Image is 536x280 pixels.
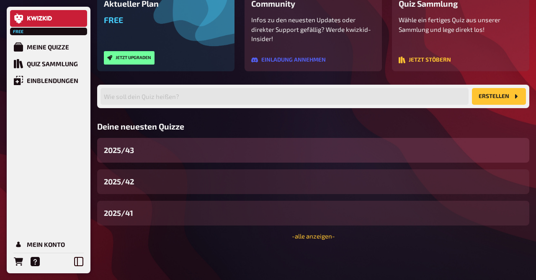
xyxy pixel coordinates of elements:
a: 2025/41 [97,201,529,226]
span: Free [11,29,26,34]
input: Wie soll dein Quiz heißen? [100,88,469,105]
span: 2025/41 [104,207,133,219]
a: Mein Konto [10,236,87,253]
button: Einladung annehmen [251,57,326,63]
a: Quiz Sammlung [10,55,87,72]
a: Meine Quizze [10,39,87,55]
a: 2025/42 [97,169,529,194]
div: Einblendungen [27,77,78,84]
p: Wähle ein fertiges Quiz aus unserer Sammlung und lege direkt los! [399,15,523,34]
div: Quiz Sammlung [27,60,78,67]
button: Jetzt stöbern [399,57,451,63]
h3: Deine neuesten Quizze [97,122,529,131]
button: Erstellen [472,88,526,105]
div: Mein Konto [27,241,65,248]
a: Bestellungen [10,253,27,270]
span: 2025/42 [104,176,134,187]
a: Hilfe [27,253,44,270]
p: Infos zu den neuesten Updates oder direkter Support gefällig? Werde kwizkid-Insider! [251,15,375,44]
button: Jetzt upgraden [104,51,155,65]
a: Einblendungen [10,72,87,89]
a: -alle anzeigen- [292,232,335,240]
div: Meine Quizze [27,43,69,51]
span: 2025/43 [104,145,134,156]
a: Einladung annehmen [251,57,326,65]
a: Jetzt stöbern [399,57,451,65]
a: 2025/43 [97,138,529,163]
span: Free [104,15,123,25]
